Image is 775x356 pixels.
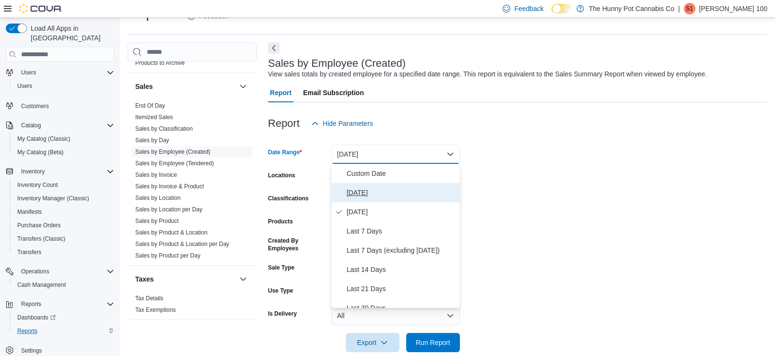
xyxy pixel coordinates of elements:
span: My Catalog (Classic) [17,135,70,143]
a: Sales by Location [135,195,181,201]
span: Email Subscription [303,83,364,102]
button: Inventory Count [10,178,118,192]
span: Reports [17,298,114,310]
button: Reports [10,324,118,338]
button: Run Report [406,333,460,352]
button: Reports [2,297,118,311]
span: Sales by Employee (Tendered) [135,160,214,167]
div: Sales [128,100,257,265]
button: Transfers (Classic) [10,232,118,246]
span: [DATE] [347,206,456,218]
div: Select listbox [331,164,460,308]
span: Sales by Employee (Created) [135,148,211,156]
button: Hide Parameters [307,114,377,133]
span: Sales by Invoice & Product [135,183,204,190]
button: Next [268,42,280,54]
div: Taxes [128,293,257,319]
span: Cash Management [13,279,114,291]
button: Catalog [17,120,45,131]
button: Taxes [135,274,235,284]
span: Purchase Orders [13,220,114,231]
button: My Catalog (Classic) [10,132,118,146]
span: [DATE] [347,187,456,198]
label: Date Range [268,148,302,156]
button: Customers [2,98,118,112]
a: Sales by Invoice & Product [135,183,204,190]
span: Inventory Count [13,179,114,191]
button: Catalog [2,119,118,132]
span: Last 7 Days [347,225,456,237]
h3: Taxes [135,274,154,284]
a: Purchase Orders [13,220,65,231]
span: Inventory Manager (Classic) [13,193,114,204]
a: Reports [13,325,41,337]
span: Transfers (Classic) [17,235,65,243]
span: Manifests [17,208,42,216]
span: Sales by Day [135,136,169,144]
span: Sales by Location [135,194,181,202]
h3: Sales [135,82,153,91]
button: Taxes [237,273,249,285]
span: Cash Management [17,281,66,289]
a: Sales by Product [135,218,179,224]
span: Sales by Product & Location per Day [135,240,229,248]
p: [PERSON_NAME] 100 [699,3,767,14]
span: Last 7 Days (excluding [DATE]) [347,245,456,256]
button: Cash Management [10,278,118,292]
a: Sales by Employee (Tendered) [135,160,214,167]
span: Export [352,333,394,352]
button: Sales [237,81,249,92]
a: Dashboards [13,312,59,323]
div: View sales totals by created employee for a specified date range. This report is equivalent to th... [268,69,707,79]
a: Products to Archive [135,60,185,66]
a: Tax Exemptions [135,307,176,313]
a: Tax Details [135,295,164,302]
span: Inventory Manager (Classic) [17,195,89,202]
span: Users [13,80,114,92]
span: Load All Apps in [GEOGRAPHIC_DATA] [27,24,114,43]
span: Inventory [17,166,114,177]
span: Customers [17,99,114,111]
button: Users [17,67,40,78]
label: Products [268,218,293,225]
button: All [331,306,460,325]
p: | [678,3,680,14]
button: Export [346,333,399,352]
span: S1 [686,3,693,14]
span: Catalog [21,122,41,129]
span: My Catalog (Classic) [13,133,114,145]
label: Is Delivery [268,310,297,318]
span: Purchase Orders [17,221,61,229]
span: Operations [17,266,114,277]
span: Itemized Sales [135,113,173,121]
a: Itemized Sales [135,114,173,121]
button: Inventory Manager (Classic) [10,192,118,205]
span: Last 14 Days [347,264,456,275]
span: Dashboards [13,312,114,323]
span: Hide Parameters [323,119,373,128]
span: Inventory [21,168,45,175]
span: Customers [21,102,49,110]
span: Reports [13,325,114,337]
span: Manifests [13,206,114,218]
span: Operations [21,268,49,275]
button: Operations [2,265,118,278]
span: Users [21,69,36,76]
span: Run Report [416,338,450,347]
span: Feedback [514,4,543,13]
span: Transfers [17,248,41,256]
a: Sales by Classification [135,125,193,132]
a: Users [13,80,36,92]
a: My Catalog (Classic) [13,133,74,145]
span: Tax Details [135,295,164,302]
a: Dashboards [10,311,118,324]
button: Users [10,79,118,93]
button: Transfers [10,246,118,259]
a: Transfers [13,246,45,258]
a: End Of Day [135,102,165,109]
span: Reports [17,327,37,335]
span: Users [17,67,114,78]
button: Purchase Orders [10,219,118,232]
